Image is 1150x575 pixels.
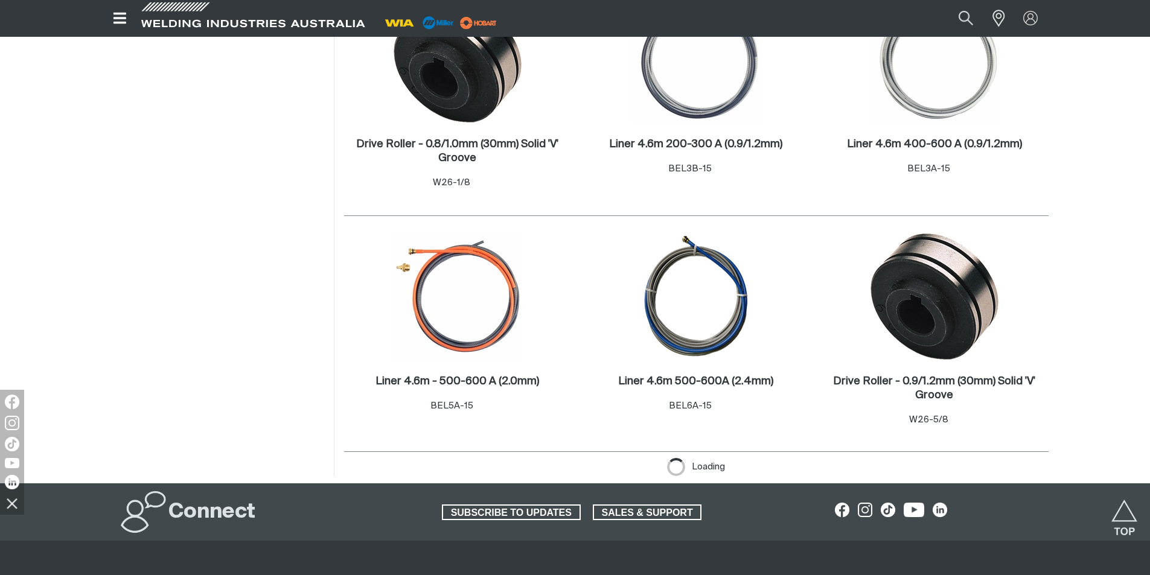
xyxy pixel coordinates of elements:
span: BEL3A-15 [907,164,950,173]
h2: Liner 4.6m 500-600A (2.4mm) [618,376,773,387]
h2: Connect [168,499,255,526]
img: Facebook [5,395,19,409]
span: BEL3B-15 [668,164,712,173]
button: Scroll to top [1111,500,1138,527]
a: Drive Roller - 0.9/1.2mm (30mm) Solid 'V' Groove [827,375,1043,402]
input: Product name or item number... [930,5,986,32]
img: TikTok [5,437,19,451]
a: Liner 4.6m - 500-600 A (2.0mm) [375,375,539,389]
span: W26-1/8 [433,178,470,187]
h2: Liner 4.6m 200-300 A (0.9/1.2mm) [609,139,782,150]
h2: Drive Roller - 0.9/1.2mm (30mm) Solid 'V' Groove [833,376,1035,401]
a: Liner 4.6m 200-300 A (0.9/1.2mm) [609,138,782,151]
a: Liner 4.6m 500-600A (2.4mm) [618,375,773,389]
img: Liner 4.6m - 500-600 A (2.0mm) [393,232,522,361]
a: Liner 4.6m 400-600 A (0.9/1.2mm) [847,138,1022,151]
img: hide socials [2,493,22,513]
a: SUBSCRIBE TO UPDATES [442,504,581,520]
img: Instagram [5,416,19,430]
h2: Liner 4.6m 400-600 A (0.9/1.2mm) [847,139,1022,150]
img: Liner 4.6m 500-600A (2.4mm) [631,232,761,361]
img: miller [456,14,500,32]
button: Search products [945,5,986,32]
img: Drive Roller - 0.9/1.2mm (30mm) Solid 'V' Groove [870,232,999,361]
a: SALES & SUPPORT [593,504,702,520]
span: W26-5/8 [909,415,948,424]
h2: Liner 4.6m - 500-600 A (2.0mm) [375,376,539,387]
span: BEL6A-15 [669,401,712,410]
span: SALES & SUPPORT [594,504,701,520]
h2: Drive Roller - 0.8/1.0mm (30mm) Solid 'V' Groove [356,139,558,164]
span: Loading [692,458,725,476]
span: SUBSCRIBE TO UPDATES [443,504,580,520]
img: YouTube [5,458,19,468]
img: LinkedIn [5,475,19,489]
a: Drive Roller - 0.8/1.0mm (30mm) Solid 'V' Groove [350,138,566,165]
span: BEL5A-15 [430,401,473,410]
a: miller [456,18,500,27]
